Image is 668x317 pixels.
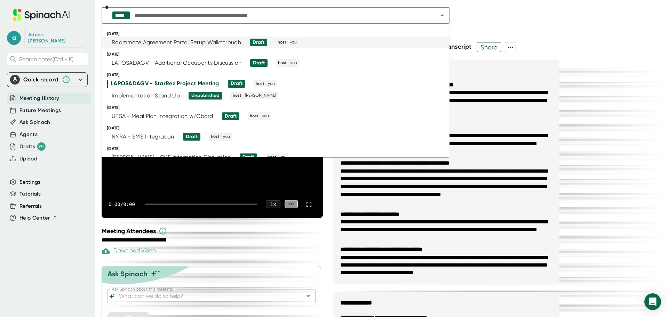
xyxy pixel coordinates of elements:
div: [DATE] [107,31,450,37]
div: LAPOSADAGV - Additional Occupants Discussion [112,60,241,66]
span: you [289,39,298,46]
input: What can we do to help? [118,291,293,301]
div: Drafts [19,142,46,151]
button: Agents [19,130,38,138]
span: host [210,134,221,140]
button: Tutorials [19,190,41,198]
div: [DATE] [107,126,450,131]
span: Share [477,41,501,53]
div: Draft [231,80,242,87]
div: NYRA - SMS Integration [112,133,174,140]
div: CC [285,200,298,208]
span: you [279,154,288,160]
span: Transcript [442,43,472,50]
span: you [267,81,276,87]
button: Settings [19,178,41,186]
div: LAPOSADAGV - StarRez Project Meeting [111,80,219,87]
span: Search notes (Ctrl + K) [19,56,73,63]
div: 0:00 / 0:00 [109,201,136,207]
span: host [249,113,260,119]
button: Upload [19,155,37,163]
span: Help Center [19,214,50,222]
div: Quick record [23,76,58,83]
div: Draft [225,113,237,119]
span: a [7,31,21,45]
button: Meeting History [19,94,59,102]
span: host [277,60,288,66]
div: [DATE] [107,72,450,78]
div: Roommate Agreement Portal Setup Walkthrough [112,39,241,46]
button: Transcript [442,42,472,51]
button: Referrals [19,202,42,210]
div: Quick record [10,73,85,87]
span: [PERSON_NAME] [244,93,277,99]
button: Drafts 99+ [19,142,46,151]
div: Unpublished [191,93,220,99]
div: UTSA - Meal Plan Integration w/Cbord [112,113,213,120]
div: Open Intercom Messenger [644,293,661,310]
div: [PERSON_NAME] - SMS Integration Discussion [112,154,231,161]
div: Draft [242,154,254,160]
button: Open [303,291,313,301]
div: [DATE] [107,52,450,57]
span: host [232,93,242,99]
div: [DATE] [107,146,450,151]
button: Future Meetings [19,106,61,114]
div: Adonis Thompson [28,32,80,44]
span: host [267,154,277,160]
div: [DATE] [107,105,450,110]
div: Implementation Stand Up [112,92,180,99]
button: Share [477,42,501,52]
span: you [289,60,298,66]
span: host [255,81,265,87]
div: Ask Spinach [108,270,148,278]
button: Ask Spinach [19,118,50,126]
div: Meeting Attendees [102,227,325,235]
button: Help Center [19,214,57,222]
div: Draft [253,60,265,66]
span: host [277,39,287,46]
span: you [261,113,270,119]
div: Draft [186,134,198,140]
button: Close [437,10,447,20]
div: 99+ [37,142,46,151]
div: Download Video [102,247,156,255]
div: Draft [253,39,264,46]
span: you [222,134,231,140]
div: 1 x [266,200,280,208]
